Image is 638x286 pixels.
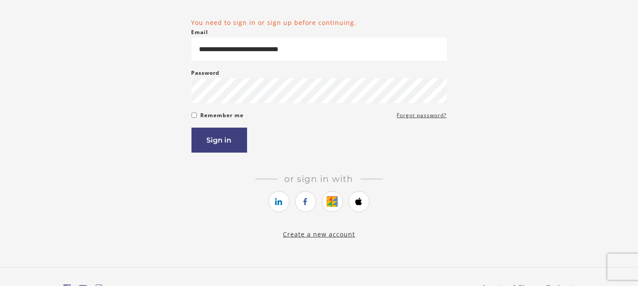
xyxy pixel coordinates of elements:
a: https://courses.thinkific.com/users/auth/facebook?ss%5Breferral%5D=&ss%5Buser_return_to%5D=%2Fcou... [295,191,316,212]
a: https://courses.thinkific.com/users/auth/apple?ss%5Breferral%5D=&ss%5Buser_return_to%5D=%2Fcourse... [349,191,370,212]
button: Sign in [192,128,247,153]
a: Create a new account [283,230,355,238]
label: Remember me [200,110,244,121]
label: Password [192,68,220,78]
a: https://courses.thinkific.com/users/auth/google?ss%5Breferral%5D=&ss%5Buser_return_to%5D=%2Fcours... [322,191,343,212]
a: https://courses.thinkific.com/users/auth/linkedin?ss%5Breferral%5D=&ss%5Buser_return_to%5D=%2Fcou... [268,191,289,212]
li: You need to sign in or sign up before continuing. [192,18,447,27]
a: Forgot password? [397,110,447,121]
label: Email [192,27,209,38]
span: Or sign in with [278,174,361,184]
